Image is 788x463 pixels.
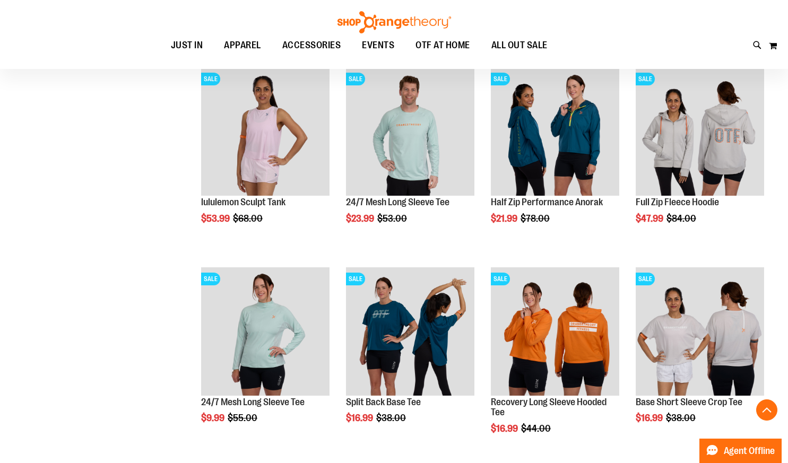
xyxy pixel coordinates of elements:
span: $55.00 [228,413,259,423]
span: EVENTS [362,33,394,57]
a: 24/7 Mesh Long Sleeve TeeSALE [201,267,330,397]
span: $23.99 [346,213,376,224]
span: SALE [346,73,365,85]
span: APPAREL [224,33,261,57]
div: product [341,262,480,451]
a: 24/7 Mesh Long Sleeve Tee [201,397,305,407]
span: SALE [491,273,510,285]
img: Main Image of 1538347 [201,67,330,196]
img: Half Zip Performance Anorak [491,67,619,196]
div: product [486,262,625,461]
img: Main Image of 1457095 [346,67,474,196]
div: product [341,62,480,251]
a: Main Image of Base Short Sleeve Crop TeeSALE [636,267,764,397]
span: $84.00 [666,213,698,224]
button: Back To Top [756,399,777,421]
a: Recovery Long Sleeve Hooded Tee [491,397,607,418]
span: $68.00 [233,213,264,224]
img: Shop Orangetheory [336,11,453,33]
span: $47.99 [636,213,665,224]
a: 24/7 Mesh Long Sleeve Tee [346,197,449,207]
div: product [630,62,769,251]
span: OTF AT HOME [415,33,470,57]
img: 24/7 Mesh Long Sleeve Tee [201,267,330,396]
a: Main Image of Recovery Long Sleeve Hooded TeeSALE [491,267,619,397]
span: ACCESSORIES [282,33,341,57]
span: SALE [201,273,220,285]
span: $78.00 [521,213,551,224]
span: $16.99 [636,413,664,423]
a: Split Back Base Tee [346,397,421,407]
span: $53.99 [201,213,231,224]
span: SALE [346,273,365,285]
img: Main Image of 1457091 [636,67,764,196]
span: $9.99 [201,413,226,423]
div: product [196,62,335,251]
a: lululemon Sculpt Tank [201,197,285,207]
span: SALE [491,73,510,85]
div: product [630,262,769,451]
a: Main Image of 1538347SALE [201,67,330,197]
a: Half Zip Performance AnorakSALE [491,67,619,197]
a: Split Back Base TeeSALE [346,267,474,397]
a: Base Short Sleeve Crop Tee [636,397,742,407]
span: ALL OUT SALE [491,33,548,57]
span: $44.00 [521,423,552,434]
div: product [196,262,335,451]
span: $16.99 [491,423,519,434]
span: SALE [201,73,220,85]
img: Split Back Base Tee [346,267,474,396]
span: SALE [636,273,655,285]
span: $38.00 [666,413,697,423]
span: $16.99 [346,413,375,423]
span: $38.00 [376,413,408,423]
img: Main Image of Recovery Long Sleeve Hooded Tee [491,267,619,396]
div: product [486,62,625,251]
a: Full Zip Fleece Hoodie [636,197,719,207]
span: SALE [636,73,655,85]
a: Main Image of 1457095SALE [346,67,474,197]
a: Main Image of 1457091SALE [636,67,764,197]
img: Main Image of Base Short Sleeve Crop Tee [636,267,764,396]
span: JUST IN [171,33,203,57]
span: $53.00 [377,213,409,224]
button: Agent Offline [699,439,782,463]
span: Agent Offline [724,446,775,456]
a: Half Zip Performance Anorak [491,197,603,207]
span: $21.99 [491,213,519,224]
